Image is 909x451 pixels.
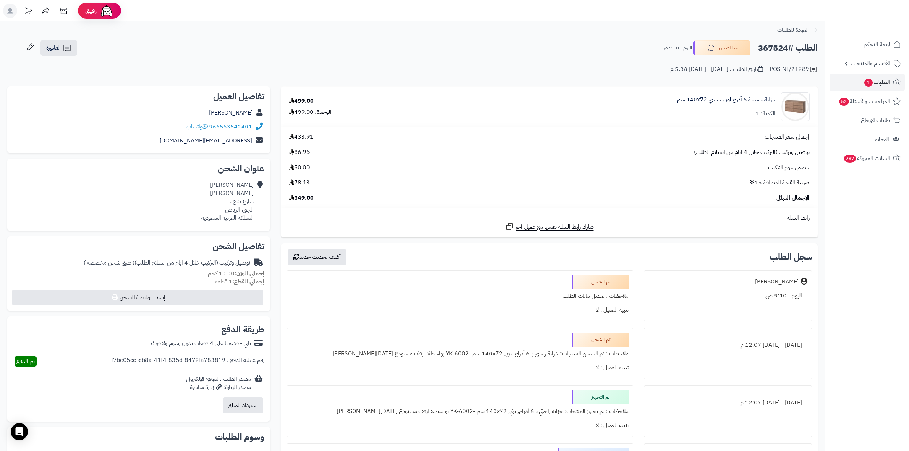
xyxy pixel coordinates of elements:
a: تحديثات المنصة [19,4,37,20]
strong: إجمالي القطع: [232,277,264,286]
div: تنبيه العميل : لا [291,418,629,432]
button: إصدار بوليصة الشحن [12,290,263,305]
div: تنبيه العميل : لا [291,361,629,375]
a: الفاتورة [40,40,77,56]
div: POS-NT/21289 [769,65,818,74]
img: logo-2.png [860,20,902,35]
span: الإجمالي النهائي [776,194,810,202]
span: 78.13 [289,179,310,187]
span: 287 [844,155,856,163]
span: 1 [864,79,873,87]
div: اليوم - 9:10 ص [648,289,807,303]
h2: وسوم الطلبات [13,433,264,441]
button: أضف تحديث جديد [288,249,346,265]
div: توصيل وتركيب (التركيب خلال 4 ايام من استلام الطلب) [84,259,250,267]
a: واتساب [186,122,208,131]
h2: تفاصيل الشحن [13,242,264,251]
a: 966563542401 [209,122,252,131]
span: ( طرق شحن مخصصة ) [84,258,135,267]
a: شارك رابط السلة نفسها مع عميل آخر [505,222,594,231]
small: 1 قطعة [215,277,264,286]
strong: إجمالي الوزن: [234,269,264,278]
div: Open Intercom Messenger [11,423,28,440]
div: رابط السلة [284,214,815,222]
small: 10.00 كجم [208,269,264,278]
span: الفاتورة [46,44,61,52]
a: [EMAIL_ADDRESS][DOMAIN_NAME] [160,136,252,145]
button: تم الشحن [693,40,750,55]
div: رقم عملية الدفع : f7be05ce-db8a-41f4-835d-8472fa783819 [111,356,264,367]
div: تم الشحن [572,275,629,289]
span: الطلبات [864,77,890,87]
div: [DATE] - [DATE] 12:07 م [648,396,807,410]
img: 1752058398-1(9)-90x90.jpg [781,92,809,121]
a: المراجعات والأسئلة52 [830,93,905,110]
div: تاريخ الطلب : [DATE] - [DATE] 5:38 م [670,65,763,73]
span: -50.00 [289,164,312,172]
a: السلات المتروكة287 [830,150,905,167]
div: ملاحظات : تم تجهيز المنتجات: خزانة راحتي بـ 6 أدراج, بني, ‎140x72 سم‏ -YK-6002 بواسطة: ارفف مستود... [291,404,629,418]
div: [PERSON_NAME] [PERSON_NAME] شارع ينبع ، الجوز، الرياض المملكة العربية السعودية [201,181,254,222]
div: [PERSON_NAME] [755,278,799,286]
div: مصدر الزيارة: زيارة مباشرة [186,383,251,392]
a: العملاء [830,131,905,148]
div: تم التجهيز [572,390,629,404]
a: طلبات الإرجاع [830,112,905,129]
h3: سجل الطلب [769,253,812,261]
small: اليوم - 9:10 ص [662,44,692,52]
span: لوحة التحكم [864,39,890,49]
a: [PERSON_NAME] [209,108,253,117]
div: [DATE] - [DATE] 12:07 م [648,338,807,352]
span: العملاء [875,134,889,144]
span: شارك رابط السلة نفسها مع عميل آخر [516,223,594,231]
div: 499.00 [289,97,314,105]
span: 86.96 [289,148,310,156]
a: العودة للطلبات [777,26,818,34]
span: توصيل وتركيب (التركيب خلال 4 ايام من استلام الطلب) [694,148,810,156]
div: الكمية: 1 [756,110,776,118]
span: 433.91 [289,133,313,141]
h2: تفاصيل العميل [13,92,264,101]
div: ملاحظات : تعديل بيانات الطلب [291,289,629,303]
h2: طريقة الدفع [221,325,264,334]
span: تم الدفع [16,357,35,365]
div: تنبيه العميل : لا [291,303,629,317]
h2: عنوان الشحن [13,164,264,173]
a: خزانة خشبية 6 أدرج لون خشبي 140x72 سم [677,96,776,104]
img: ai-face.png [99,4,114,18]
div: الوحدة: 499.00 [289,108,331,116]
span: 52 [839,98,849,106]
span: طلبات الإرجاع [861,115,890,125]
span: ضريبة القيمة المضافة 15% [749,179,810,187]
span: خصم رسوم التركيب [768,164,810,172]
h2: الطلب #367524 [758,41,818,55]
a: لوحة التحكم [830,36,905,53]
button: استرداد المبلغ [223,397,263,413]
span: 549.00 [289,194,314,202]
span: رفيق [85,6,97,15]
a: الطلبات1 [830,74,905,91]
span: السلات المتروكة [843,153,890,163]
span: العودة للطلبات [777,26,809,34]
span: المراجعات والأسئلة [838,96,890,106]
div: مصدر الطلب :الموقع الإلكتروني [186,375,251,392]
span: الأقسام والمنتجات [851,58,890,68]
div: تابي - قسّمها على 4 دفعات بدون رسوم ولا فوائد [150,339,251,348]
span: إجمالي سعر المنتجات [765,133,810,141]
div: ملاحظات : تم الشحن المنتجات: خزانة راحتي بـ 6 أدراج, بني, ‎140x72 سم‏ -YK-6002 بواسطة: ارفف مستود... [291,347,629,361]
div: تم الشحن [572,333,629,347]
